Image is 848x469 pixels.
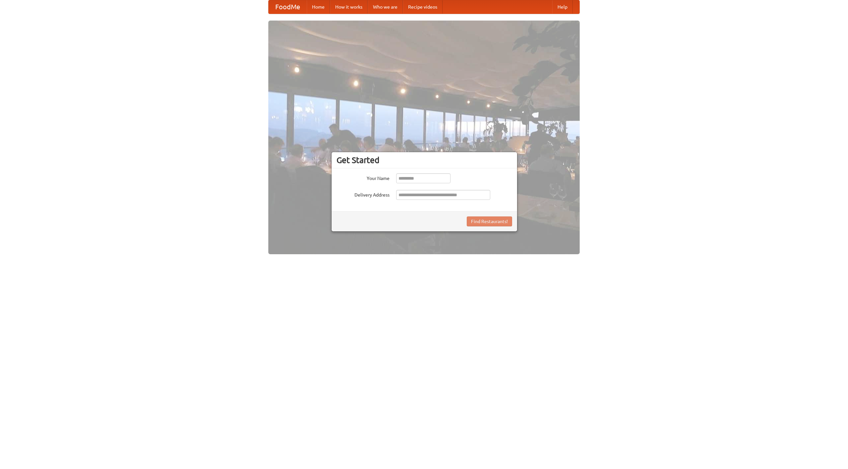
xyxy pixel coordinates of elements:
label: Delivery Address [337,190,390,198]
a: Help [552,0,573,14]
a: FoodMe [269,0,307,14]
button: Find Restaurants! [467,216,512,226]
a: How it works [330,0,368,14]
a: Recipe videos [403,0,443,14]
label: Your Name [337,173,390,182]
a: Who we are [368,0,403,14]
h3: Get Started [337,155,512,165]
a: Home [307,0,330,14]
